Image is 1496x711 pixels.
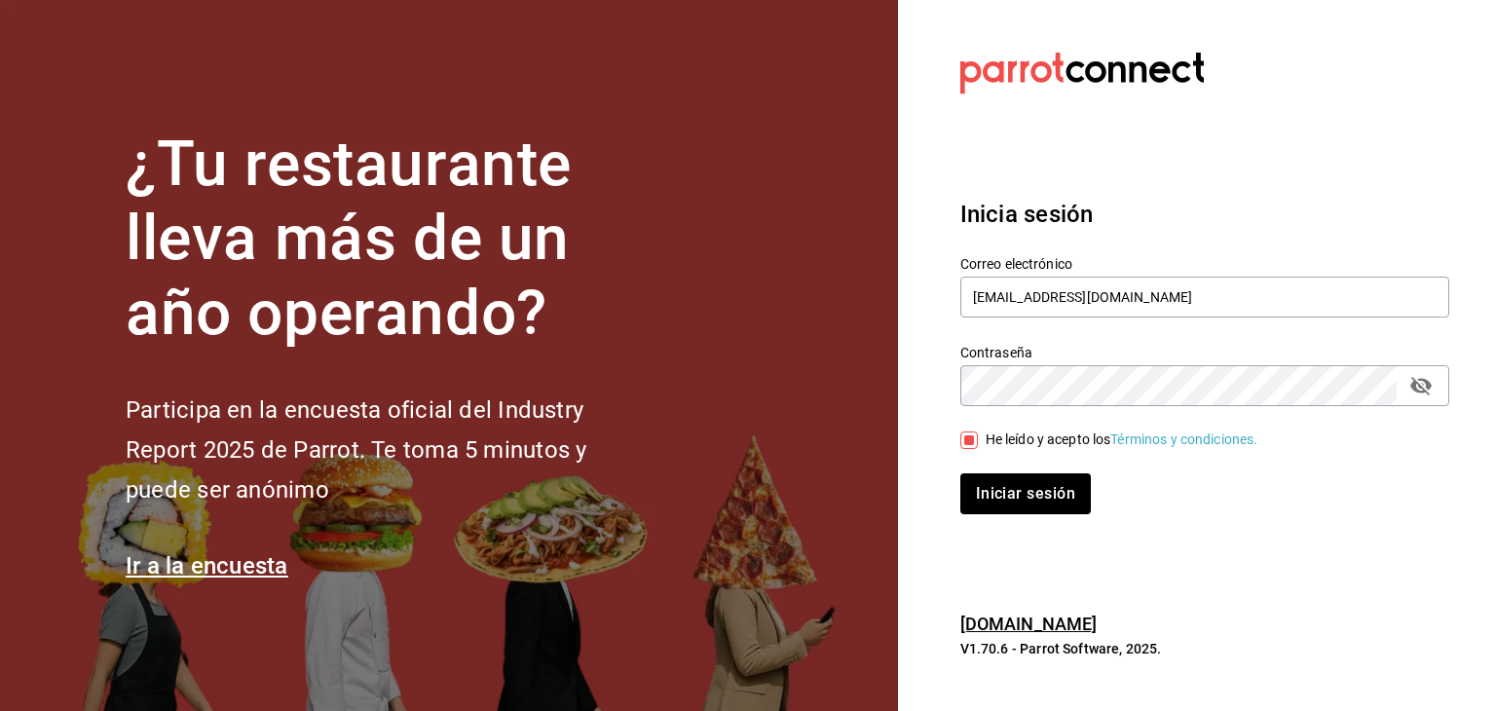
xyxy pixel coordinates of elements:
[126,128,652,352] h1: ¿Tu restaurante lleva más de un año operando?
[986,430,1258,450] div: He leído y acepto los
[1404,369,1438,402] button: passwordField
[960,473,1091,514] button: Iniciar sesión
[960,639,1449,658] p: V1.70.6 - Parrot Software, 2025.
[960,197,1449,232] h3: Inicia sesión
[126,391,652,509] h2: Participa en la encuesta oficial del Industry Report 2025 de Parrot. Te toma 5 minutos y puede se...
[960,614,1098,634] a: [DOMAIN_NAME]
[126,552,288,580] a: Ir a la encuesta
[1110,431,1257,447] a: Términos y condiciones.
[960,345,1449,358] label: Contraseña
[960,256,1449,270] label: Correo electrónico
[960,277,1449,318] input: Ingresa tu correo electrónico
